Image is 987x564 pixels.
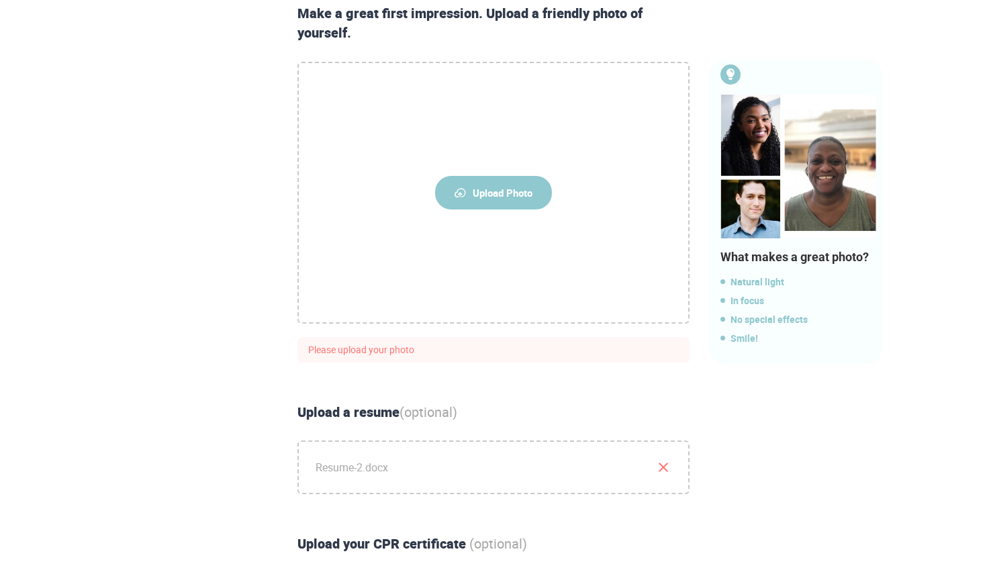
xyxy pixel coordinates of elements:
[720,95,876,238] img: Bulb
[297,337,690,363] p: Please upload your photo
[292,4,695,42] div: Make a great first impression. Upload a friendly photo of yourself.
[469,534,527,553] span: (optional)
[720,330,876,346] span: Smile!
[720,312,876,328] span: No special effects
[720,293,876,309] span: In focus
[720,64,741,85] img: Bulb
[655,459,671,475] button: Resume-2.docx
[455,188,466,197] img: upload
[299,442,688,493] span: Resume-2.docx
[435,176,552,209] span: Upload Photo
[720,274,876,290] span: Natural light
[292,403,695,422] div: Upload a resume
[720,248,876,266] div: What makes a great photo?
[292,534,695,554] div: Upload your CPR certificate
[399,403,457,421] span: (optional)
